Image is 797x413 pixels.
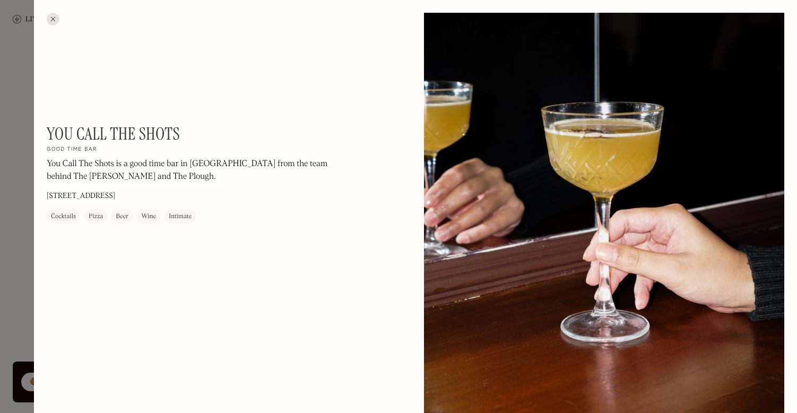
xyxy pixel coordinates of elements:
div: Wine [141,212,156,222]
div: Pizza [89,212,103,222]
div: Intimate [169,212,192,222]
h2: Good time bar [47,147,97,154]
div: Cocktails [51,212,76,222]
p: You Call The Shots is a good time bar in [GEOGRAPHIC_DATA] from the team behind The [PERSON_NAME]... [47,158,333,184]
h1: You Call The Shots [47,124,180,144]
div: Beer [116,212,128,222]
p: [STREET_ADDRESS] [47,191,115,202]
